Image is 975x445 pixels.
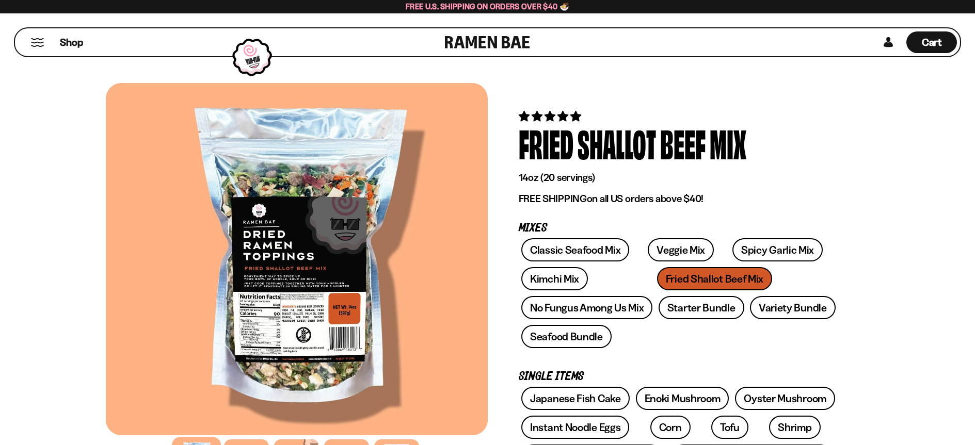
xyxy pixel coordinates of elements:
a: Shrimp [769,416,820,439]
p: Single Items [519,372,839,382]
span: 4.83 stars [519,110,583,123]
a: Japanese Fish Cake [521,387,630,410]
a: Oyster Mushroom [735,387,835,410]
strong: FREE SHIPPING [519,192,587,205]
div: Shallot [578,124,656,162]
span: Free U.S. Shipping on Orders over $40 🍜 [406,2,569,11]
a: Kimchi Mix [521,267,588,290]
a: Enoki Mushroom [636,387,729,410]
a: Classic Seafood Mix [521,238,629,261]
div: Fried [519,124,573,162]
div: Beef [660,124,706,162]
button: Mobile Menu Trigger [30,38,44,47]
a: No Fungus Among Us Mix [521,296,652,319]
div: Mix [710,124,746,162]
a: Starter Bundle [659,296,744,319]
a: Veggie Mix [648,238,714,261]
span: Shop [60,36,83,50]
a: Variety Bundle [750,296,836,319]
a: Spicy Garlic Mix [732,238,823,261]
a: Seafood Bundle [521,325,612,348]
span: Cart [922,36,942,48]
a: Corn [650,416,691,439]
div: Cart [906,28,957,56]
p: Mixes [519,223,839,233]
a: Tofu [711,416,748,439]
p: 14oz (20 servings) [519,171,839,184]
p: on all US orders above $40! [519,192,839,205]
a: Shop [60,31,83,53]
a: Instant Noodle Eggs [521,416,629,439]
